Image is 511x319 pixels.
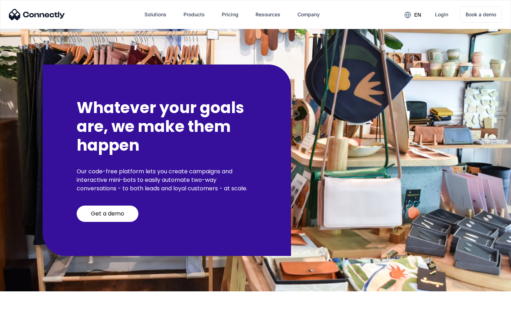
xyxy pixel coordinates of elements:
[292,6,325,23] div: Company
[183,10,205,19] div: Products
[144,10,166,19] div: Solutions
[216,6,244,23] a: Pricing
[77,99,257,155] h2: Whatever your goals are, we make them happen
[250,6,286,23] div: Resources
[77,206,138,222] a: Get a demo
[435,10,448,19] div: Login
[460,6,502,23] a: Book a demo
[255,10,280,19] div: Resources
[139,6,172,23] div: Solutions
[7,307,43,317] aside: Language selected: English
[14,307,43,317] ul: Language list
[178,6,210,23] div: Products
[77,167,257,193] p: Our code-free platform lets you create campaigns and interactive mini-bots to easily automate two...
[222,10,238,19] div: Pricing
[91,210,124,217] div: Get a demo
[414,10,421,20] div: en
[297,10,320,19] div: Company
[399,9,427,20] div: en
[9,9,65,20] img: Connectly Logo
[429,6,454,23] a: Login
